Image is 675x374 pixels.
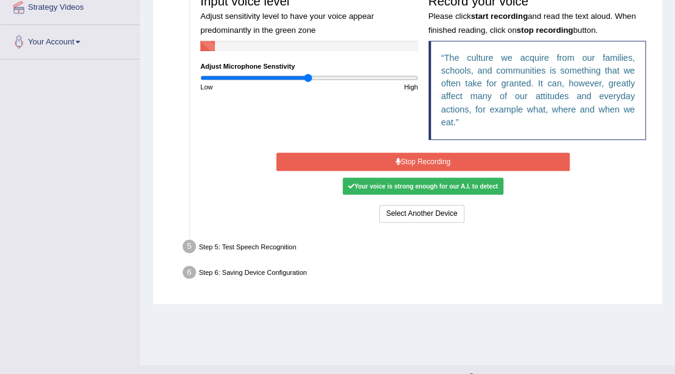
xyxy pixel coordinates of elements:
[517,26,573,35] b: stop recording
[343,178,503,195] div: Your voice is strong enough for our A.I. to detect
[200,12,374,34] small: Adjust sensitivity level to have your voice appear predominantly in the green zone
[1,25,139,55] a: Your Account
[276,153,570,170] button: Stop Recording
[195,82,309,92] div: Low
[428,12,636,34] small: Please click and read the text aloud. When finished reading, click on button.
[200,61,295,71] label: Adjust Microphone Senstivity
[379,205,464,223] button: Select Another Device
[470,12,528,21] b: start recording
[441,53,635,127] q: The culture we acquire from our families, schools, and communities is something that we often tak...
[178,237,658,259] div: Step 5: Test Speech Recognition
[309,82,423,92] div: High
[178,263,658,285] div: Step 6: Saving Device Configuration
